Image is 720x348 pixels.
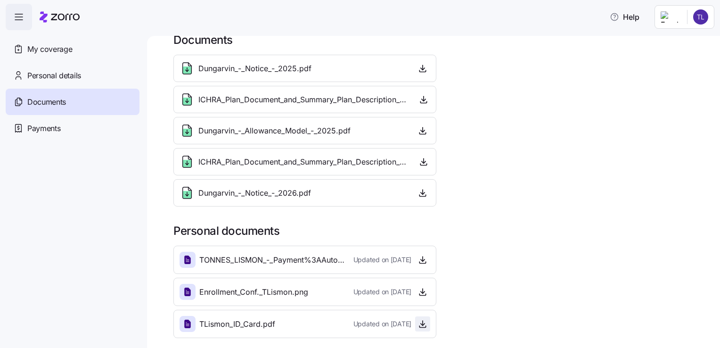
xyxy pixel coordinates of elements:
a: Documents [6,89,139,115]
span: Help [610,11,639,23]
button: Help [602,8,647,26]
span: Updated on [DATE] [353,287,411,297]
span: Dungarvin_-_Allowance_Model_-_2025.pdf [198,125,351,137]
span: Dungarvin_-_Notice_-_2025.pdf [198,63,311,75]
span: Updated on [DATE] [353,319,411,329]
span: Updated on [DATE] [353,255,411,265]
a: Personal details [6,62,139,89]
span: Personal details [27,70,81,82]
span: TLismon_ID_Card.pdf [199,318,275,330]
img: Employer logo [661,11,679,23]
span: TONNES_LISMON_-_Payment%3AAutopay%3AApp_Submission.png [199,254,346,266]
span: Payments [27,123,60,134]
h1: Personal documents [173,224,707,238]
span: My coverage [27,43,72,55]
a: Payments [6,115,139,141]
span: Documents [27,96,66,108]
h1: Documents [173,33,707,47]
a: My coverage [6,36,139,62]
span: Enrollment_Conf._TLismon.png [199,286,308,298]
span: ICHRA_Plan_Document_and_Summary_Plan_Description_-_2025.pdf [198,94,409,106]
img: a16c80eaf46da22b57038c68bf3af178 [693,9,708,25]
span: ICHRA_Plan_Document_and_Summary_Plan_Description_-_2026.pdf [198,156,409,168]
span: Dungarvin_-_Notice_-_2026.pdf [198,187,311,199]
